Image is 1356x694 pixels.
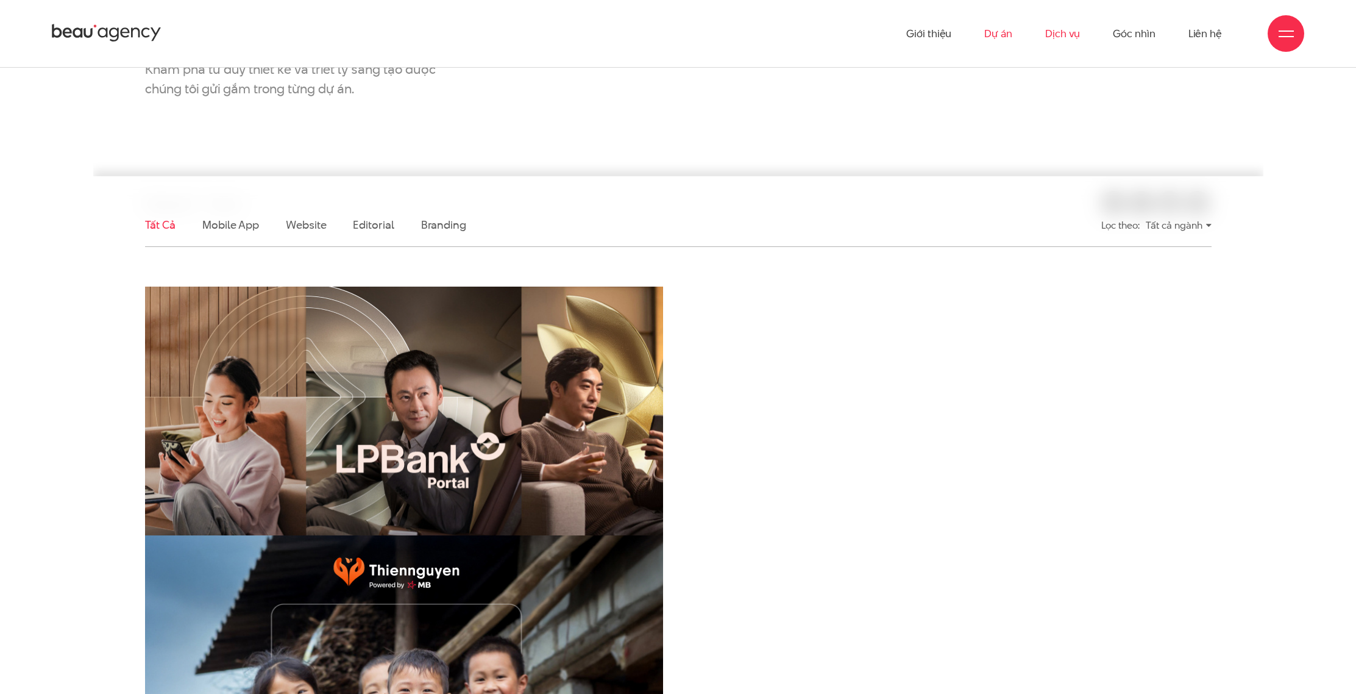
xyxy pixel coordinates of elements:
p: Khám phá tư duy thiết kế và triết lý sáng tạo được chúng tôi gửi gắm trong từng dự án. [145,59,450,98]
a: Mobile app [202,217,259,232]
img: LPBank portal [145,287,663,634]
a: Tất cả [145,217,176,232]
div: Tất cả ngành [1146,215,1212,236]
a: Editorial [353,217,394,232]
a: Branding [421,217,466,232]
a: Website [286,217,326,232]
div: Lọc theo: [1101,215,1140,236]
